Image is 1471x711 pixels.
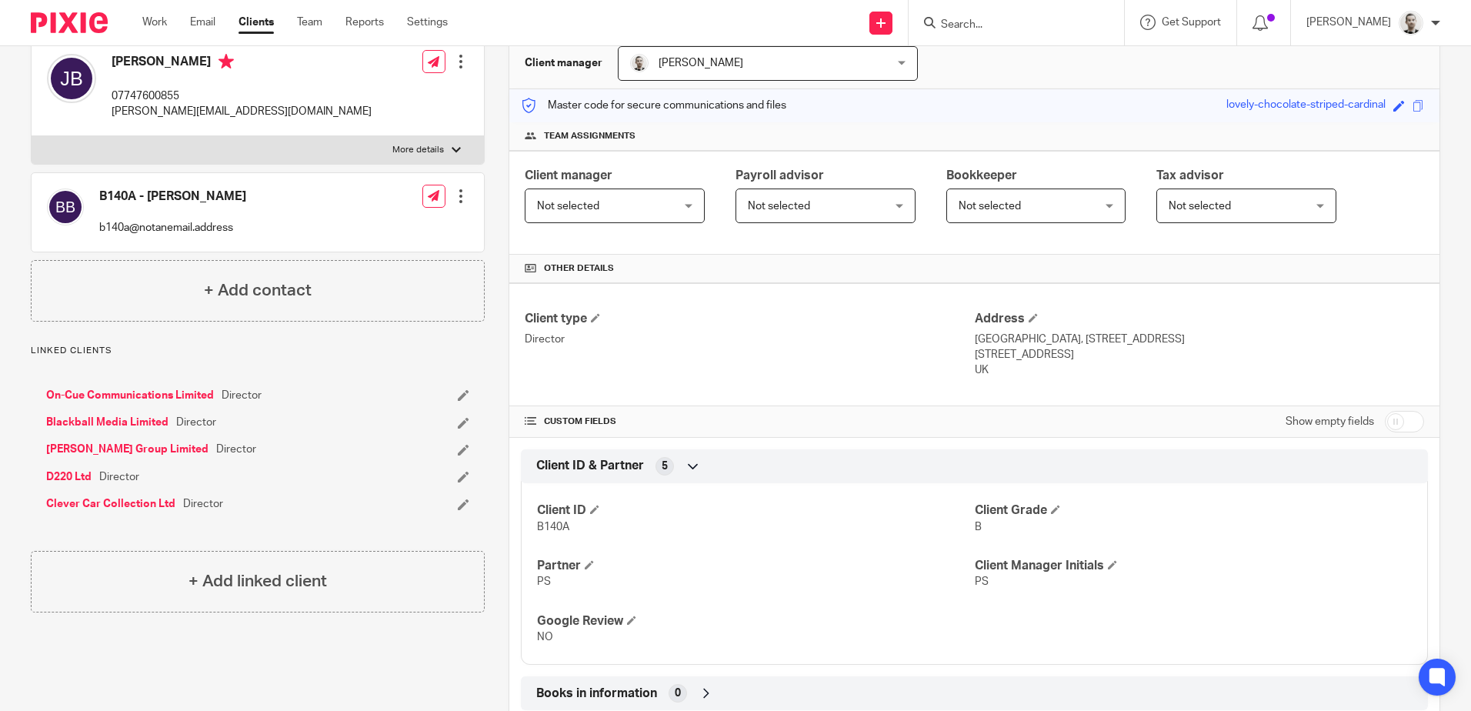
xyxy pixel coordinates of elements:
input: Search [939,18,1078,32]
h4: Client Manager Initials [975,558,1412,574]
p: Director [525,332,974,347]
h4: Client ID [537,502,974,519]
span: PS [975,576,989,587]
span: 0 [675,686,681,701]
span: Not selected [1169,201,1231,212]
p: More details [392,144,444,156]
a: Team [297,15,322,30]
img: PS.png [630,54,649,72]
p: [STREET_ADDRESS] [975,347,1424,362]
h4: + Add contact [204,279,312,302]
p: UK [975,362,1424,378]
img: PS.png [1399,11,1423,35]
p: 07747600855 [112,88,372,104]
span: Director [176,415,216,430]
a: Clever Car Collection Ltd [46,496,175,512]
span: Not selected [959,201,1021,212]
h4: Partner [537,558,974,574]
a: [PERSON_NAME] Group Limited [46,442,208,457]
img: svg%3E [47,189,84,225]
span: [PERSON_NAME] [659,58,743,68]
a: Settings [407,15,448,30]
span: Not selected [748,201,810,212]
img: svg%3E [47,54,96,103]
span: Not selected [537,201,599,212]
label: Show empty fields [1286,414,1374,429]
p: Linked clients [31,345,485,357]
a: On-Cue Communications Limited [46,388,214,403]
h4: Client type [525,311,974,327]
span: B [975,522,982,532]
span: Get Support [1162,17,1221,28]
span: NO [537,632,553,643]
span: Director [99,469,139,485]
h4: [PERSON_NAME] [112,54,372,73]
p: Master code for secure communications and files [521,98,786,113]
span: Director [183,496,223,512]
span: Client ID & Partner [536,458,644,474]
h4: Address [975,311,1424,327]
span: PS [537,576,551,587]
i: Primary [218,54,234,69]
p: b140a@notanemail.address [99,220,246,235]
a: Reports [345,15,384,30]
span: Director [222,388,262,403]
h4: + Add linked client [188,569,327,593]
h4: Client Grade [975,502,1412,519]
span: Tax advisor [1156,169,1224,182]
a: D220 Ltd [46,469,92,485]
p: [PERSON_NAME] [1306,15,1391,30]
h3: Client manager [525,55,602,71]
span: Team assignments [544,130,635,142]
span: Books in information [536,686,657,702]
h4: B140A - [PERSON_NAME] [99,189,246,205]
span: 5 [662,459,668,474]
span: Bookkeeper [946,169,1017,182]
img: Pixie [31,12,108,33]
h4: CUSTOM FIELDS [525,416,974,428]
a: Work [142,15,167,30]
span: Other details [544,262,614,275]
a: Email [190,15,215,30]
div: lovely-chocolate-striped-cardinal [1226,97,1386,115]
a: Clients [238,15,274,30]
a: Blackball Media Limited [46,415,168,430]
span: Director [216,442,256,457]
span: Client manager [525,169,612,182]
span: Payroll advisor [735,169,824,182]
span: B140A [537,522,569,532]
p: [GEOGRAPHIC_DATA], [STREET_ADDRESS] [975,332,1424,347]
p: [PERSON_NAME][EMAIL_ADDRESS][DOMAIN_NAME] [112,104,372,119]
h4: Google Review [537,613,974,629]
